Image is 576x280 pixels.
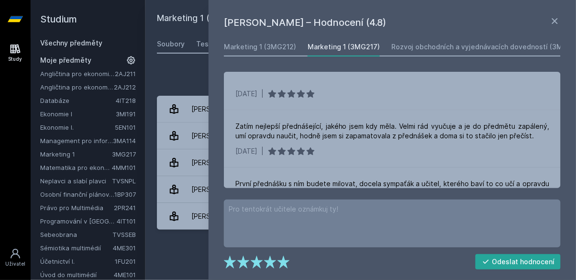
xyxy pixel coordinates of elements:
[40,203,114,213] a: Právo pro Multimédia
[191,180,244,199] div: [PERSON_NAME]
[115,123,136,131] a: 5EN101
[113,244,136,252] a: 4ME301
[2,38,29,67] a: Study
[157,34,185,54] a: Soubory
[191,207,244,226] div: [PERSON_NAME]
[40,96,116,105] a: Databáze
[157,176,565,203] a: [PERSON_NAME] 1 hodnocení 4.0
[157,39,185,49] div: Soubory
[112,231,136,238] a: TVSSEB
[40,149,112,159] a: Marketing 1
[157,203,565,230] a: [PERSON_NAME] 3 hodnocení 5.0
[196,39,215,49] div: Testy
[261,146,264,156] div: |
[157,96,565,123] a: [PERSON_NAME] 1 hodnocení 5.0
[196,34,215,54] a: Testy
[117,217,136,225] a: 4IT101
[112,177,136,185] a: TVSNPL
[157,149,565,176] a: [PERSON_NAME] 6 hodnocení 4.8
[113,137,136,145] a: 3MA114
[112,150,136,158] a: 3MG217
[40,123,115,132] a: Ekonomie I.
[115,70,136,78] a: 2AJ211
[40,257,115,266] a: Účetnictví I.
[40,216,117,226] a: Programování v [GEOGRAPHIC_DATA]
[5,260,25,268] div: Uživatel
[40,69,115,78] a: Angličtina pro ekonomická studia 1 (B2/C1)
[40,176,112,186] a: Neplavci a slabí plavci
[235,179,549,227] div: První přednášku s ním budete milovat, docela sympaťák a učitel, kterého baví to co učí a opravdu ...
[157,123,565,149] a: [PERSON_NAME] 4 hodnocení 2.3
[40,136,113,146] a: Management pro informatiky a statistiky
[112,164,136,171] a: 4MM101
[40,243,113,253] a: Sémiotika multimédií
[2,243,29,272] a: Uživatel
[40,230,112,239] a: Sebeobrana
[40,56,91,65] span: Moje předměty
[40,190,114,199] a: Osobní finanční plánování
[191,153,244,172] div: [PERSON_NAME]
[157,11,454,27] h2: Marketing 1 (3MG217)
[114,271,136,279] a: 4ME101
[114,190,136,198] a: 1BP307
[191,100,244,119] div: [PERSON_NAME]
[40,270,114,280] a: Úvod do multimédií
[116,110,136,118] a: 3MI191
[40,82,114,92] a: Angličtina pro ekonomická studia 2 (B2/C1)
[114,204,136,212] a: 2PR241
[191,126,244,146] div: [PERSON_NAME]
[235,89,257,99] div: [DATE]
[40,109,116,119] a: Ekonomie I
[235,122,549,141] div: Zatím nejlepší přednášející, jakého jsem kdy měla. Velmi rád vyučuje a je do předmětu zapálený, u...
[116,97,136,104] a: 4IT218
[40,163,112,172] a: Matematika pro ekonomy
[114,83,136,91] a: 2AJ212
[115,258,136,265] a: 1FU201
[261,89,264,99] div: |
[235,146,257,156] div: [DATE]
[9,56,22,63] div: Study
[40,39,102,47] a: Všechny předměty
